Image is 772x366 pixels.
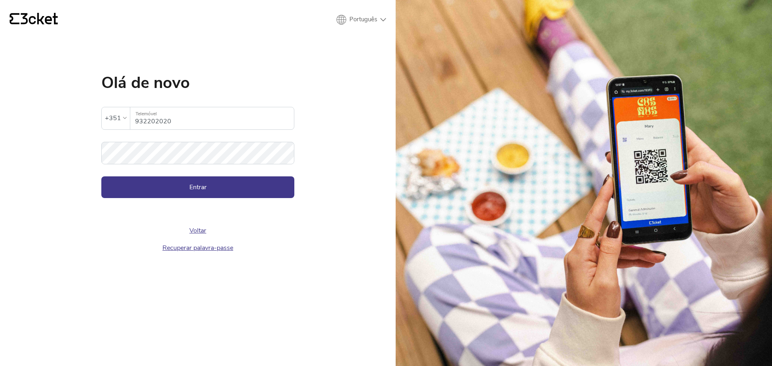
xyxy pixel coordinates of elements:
[101,176,294,198] button: Entrar
[101,142,294,155] label: Palavra-passe
[105,112,121,124] div: +351
[10,13,19,25] g: {' '}
[130,107,294,121] label: Telemóvel
[135,107,294,129] input: Telemóvel
[10,13,58,27] a: {' '}
[101,75,294,91] h1: Olá de novo
[162,243,233,252] a: Recuperar palavra-passe
[189,226,206,235] a: Voltar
